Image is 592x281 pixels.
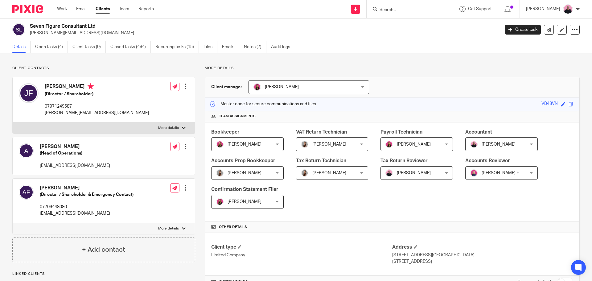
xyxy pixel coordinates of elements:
[40,150,110,156] h5: (Head of Operations)
[40,192,134,198] h5: (Director / Shareholder & Emergency Contact)
[385,141,393,148] img: 17.png
[296,158,346,163] span: Tax Return Technician
[158,126,179,130] p: More details
[253,83,261,91] img: 17.png
[392,252,573,258] p: [STREET_ADDRESS][GEOGRAPHIC_DATA]
[82,245,125,254] h4: + Add contact
[526,6,560,12] p: [PERSON_NAME]
[216,169,224,177] img: 22.png
[35,41,68,53] a: Open tasks (4)
[222,41,239,53] a: Emails
[563,4,573,14] img: Bio%20-%20Kemi%20.png
[211,187,278,192] span: Confirmation Statement Filer
[30,30,496,36] p: [PERSON_NAME][EMAIL_ADDRESS][DOMAIN_NAME]
[119,6,129,12] a: Team
[40,204,134,210] p: 07709448080
[482,142,516,147] span: [PERSON_NAME]
[470,169,478,177] img: Cheryl%20Sharp%20FCCA.png
[211,158,275,163] span: Accounts Prep Bookkeeper
[271,41,295,53] a: Audit logs
[379,7,434,13] input: Search
[45,91,149,97] h5: (Director / Shareholder)
[40,143,110,150] h4: [PERSON_NAME]
[211,84,242,90] h3: Client manager
[301,169,308,177] img: 22.png
[470,141,478,148] img: Bio%20-%20Kemi%20.png
[205,66,580,71] p: More details
[312,142,346,147] span: [PERSON_NAME]
[219,114,256,119] span: Team assignments
[158,226,179,231] p: More details
[12,5,43,13] img: Pixie
[40,163,110,169] p: [EMAIL_ADDRESS][DOMAIN_NAME]
[465,158,510,163] span: Accounts Reviewer
[312,171,346,175] span: [PERSON_NAME]
[88,83,94,89] i: Primary
[211,252,392,258] p: Limited Company
[155,41,199,53] a: Recurring tasks (15)
[541,101,558,108] div: VB48VN
[72,41,106,53] a: Client tasks (0)
[57,6,67,12] a: Work
[392,244,573,250] h4: Address
[392,258,573,265] p: [STREET_ADDRESS]
[40,185,134,191] h4: [PERSON_NAME]
[385,169,393,177] img: Bio%20-%20Kemi%20.png
[265,85,299,89] span: [PERSON_NAME]
[380,130,422,134] span: Payroll Technician
[228,200,261,204] span: [PERSON_NAME]
[19,83,39,103] img: svg%3E
[45,103,149,110] p: 07971249587
[380,158,428,163] span: Tax Return Reviewer
[482,171,528,175] span: [PERSON_NAME] FCCA
[301,141,308,148] img: 22.png
[216,141,224,148] img: 17.png
[12,271,195,276] p: Linked clients
[138,6,154,12] a: Reports
[505,25,541,35] a: Create task
[296,130,347,134] span: VAT Return Technician
[12,41,31,53] a: Details
[228,142,261,147] span: [PERSON_NAME]
[96,6,110,12] a: Clients
[211,130,240,134] span: Bookkeeper
[45,110,149,116] p: [PERSON_NAME][EMAIL_ADDRESS][DOMAIN_NAME]
[12,66,195,71] p: Client contacts
[110,41,151,53] a: Closed tasks (494)
[397,142,431,147] span: [PERSON_NAME]
[468,7,492,11] span: Get Support
[40,210,134,217] p: [EMAIL_ADDRESS][DOMAIN_NAME]
[397,171,431,175] span: [PERSON_NAME]
[30,23,403,30] h2: Seven Figure Consultant Ltd
[211,244,392,250] h4: Client type
[210,101,316,107] p: Master code for secure communications and files
[216,198,224,205] img: 17.png
[19,143,34,158] img: svg%3E
[76,6,86,12] a: Email
[465,130,492,134] span: Accountant
[244,41,266,53] a: Notes (7)
[12,23,25,36] img: svg%3E
[45,83,149,91] h4: [PERSON_NAME]
[19,185,34,200] img: svg%3E
[219,225,247,229] span: Other details
[228,171,261,175] span: [PERSON_NAME]
[203,41,217,53] a: Files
